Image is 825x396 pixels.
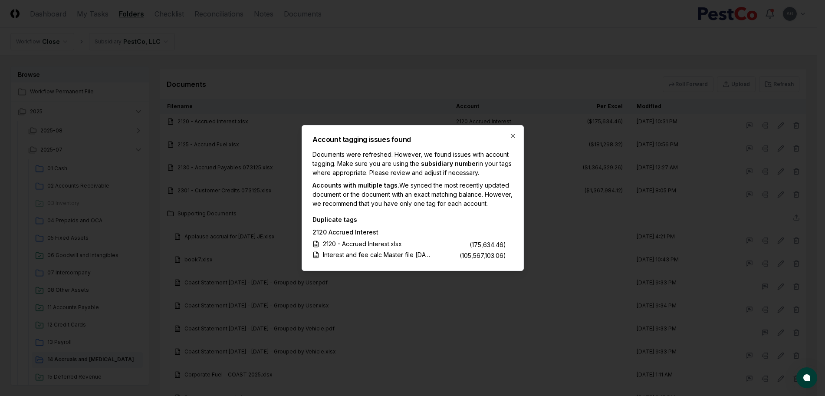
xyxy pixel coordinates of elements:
div: Duplicate tags [312,215,506,224]
div: 2120 - Accrued Interest.xlsx [323,239,402,248]
div: (175,634.46) [470,240,506,249]
a: 2120 - Accrued Interest.xlsx [312,239,412,248]
h2: Account tagging issues found [312,136,513,143]
div: 2120 Accrued Interest [312,228,506,238]
div: (105,567,103.06) [460,251,506,260]
p: We synced the most recently updated document or the document with an exact matching balance. Howe... [312,181,513,208]
div: Interest and fee calc Master file [DATE].xlsx [323,250,431,259]
a: Interest and fee calc Master file [DATE].xlsx [312,250,442,259]
span: subsidiary number [421,160,478,167]
p: Documents were refreshed. However, we found issues with account tagging. Make sure you are using ... [312,150,513,177]
span: Accounts with multiple tags. [312,181,399,189]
